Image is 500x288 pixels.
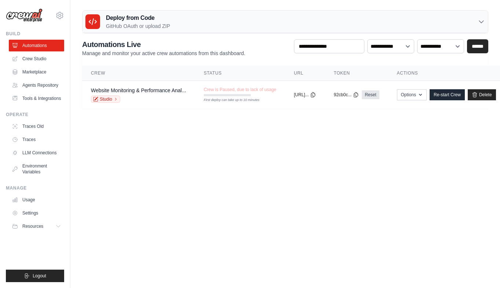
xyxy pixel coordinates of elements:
[6,270,64,282] button: Logout
[9,120,64,132] a: Traces Old
[33,273,46,279] span: Logout
[9,160,64,178] a: Environment Variables
[9,40,64,51] a: Automations
[6,8,43,22] img: Logo
[9,79,64,91] a: Agents Repository
[106,14,170,22] h3: Deploy from Code
[91,96,120,103] a: Studio
[468,89,496,100] a: Delete
[82,50,245,57] p: Manage and monitor your active crew automations from this dashboard.
[9,220,64,232] button: Resources
[325,66,388,81] th: Token
[6,31,64,37] div: Build
[204,98,251,103] div: First deploy can take up to 10 minutes
[9,66,64,78] a: Marketplace
[195,66,285,81] th: Status
[463,253,500,288] iframe: Chat Widget
[334,92,359,98] button: 92cb0c...
[9,53,64,65] a: Crew Studio
[9,207,64,219] a: Settings
[397,89,427,100] button: Options
[82,39,245,50] h2: Automations Live
[9,194,64,206] a: Usage
[204,87,276,93] span: Crew is Paused, due to lack of usage
[6,185,64,191] div: Manage
[22,223,43,229] span: Resources
[91,87,186,93] a: Website Monitoring & Performance Anal...
[9,93,64,104] a: Tools & Integrations
[285,66,325,81] th: URL
[6,112,64,118] div: Operate
[106,22,170,30] p: GitHub OAuth or upload ZIP
[9,147,64,159] a: LLM Connections
[362,90,379,99] a: Reset
[9,134,64,145] a: Traces
[82,66,195,81] th: Crew
[430,89,465,100] a: Re-start Crew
